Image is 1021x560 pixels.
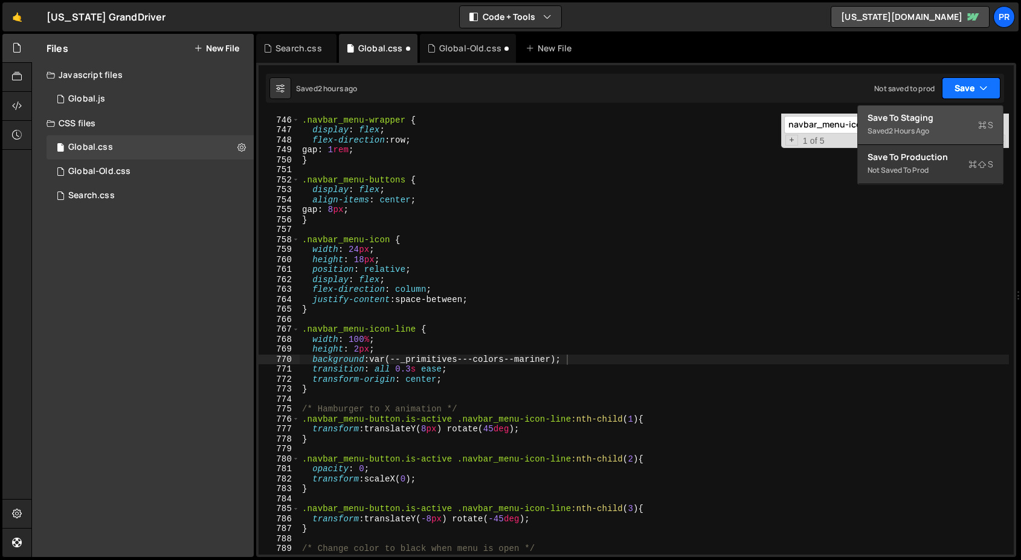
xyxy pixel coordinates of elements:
div: 779 [259,444,300,454]
div: 2 hours ago [318,83,358,94]
a: 🤙 [2,2,32,31]
div: Not saved to prod [874,83,935,94]
div: 762 [259,275,300,285]
div: 775 [259,404,300,414]
div: 786 [259,514,300,524]
div: 753 [259,185,300,195]
div: 759 [259,245,300,255]
button: Code + Tools [460,6,561,28]
div: Global.css [68,142,113,153]
span: S [978,119,993,131]
div: 746 [259,115,300,126]
div: Javascript files [32,63,254,87]
div: 784 [259,494,300,504]
div: 767 [259,324,300,335]
div: 16777/46651.css [47,135,254,159]
div: 768 [259,335,300,345]
div: 752 [259,175,300,185]
div: Global.js [68,94,105,105]
div: 756 [259,215,300,225]
div: 748 [259,135,300,146]
div: Saved [868,124,993,138]
div: 780 [259,454,300,465]
div: 771 [259,364,300,375]
button: Save [942,77,1000,99]
span: Toggle Replace mode [785,135,798,146]
div: Save to Staging [868,112,993,124]
div: Search.css [68,190,115,201]
input: Search for [784,116,936,134]
button: Save to StagingS Saved2 hours ago [858,106,1003,145]
div: 773 [259,384,300,394]
button: New File [194,43,239,53]
button: Save to ProductionS Not saved to prod [858,145,1003,184]
div: 2 hours ago [889,126,929,136]
div: 769 [259,344,300,355]
div: 785 [259,504,300,514]
div: 777 [259,424,300,434]
div: 760 [259,255,300,265]
div: 764 [259,295,300,305]
div: 757 [259,225,300,235]
a: PR [993,6,1015,28]
div: [US_STATE] GrandDriver [47,10,166,24]
div: Search.css [275,42,322,54]
h2: Files [47,42,68,55]
div: 16777/45852.css [47,159,254,184]
span: S [968,158,993,170]
div: 783 [259,484,300,494]
a: [US_STATE][DOMAIN_NAME] [831,6,990,28]
div: Save to Production [868,151,993,163]
div: 782 [259,474,300,484]
div: Global.css [358,42,403,54]
div: 766 [259,315,300,325]
div: 755 [259,205,300,215]
div: 16777/45843.js [47,87,254,111]
div: 749 [259,145,300,155]
div: 765 [259,304,300,315]
div: Not saved to prod [868,163,993,178]
div: 787 [259,524,300,534]
div: 754 [259,195,300,205]
div: 781 [259,464,300,474]
div: 758 [259,235,300,245]
div: Global-Old.css [68,166,130,177]
div: Global-Old.css [439,42,501,54]
div: 763 [259,285,300,295]
div: 770 [259,355,300,365]
div: 750 [259,155,300,166]
div: CSS files [32,111,254,135]
div: 772 [259,375,300,385]
span: 1 of 5 [798,136,829,146]
div: 778 [259,434,300,445]
div: 774 [259,394,300,405]
div: 788 [259,534,300,544]
div: 16777/46659.css [47,184,254,208]
div: 776 [259,414,300,425]
div: New File [526,42,576,54]
div: 747 [259,125,300,135]
div: Saved [296,83,358,94]
div: 789 [259,544,300,554]
div: 761 [259,265,300,275]
div: 751 [259,165,300,175]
